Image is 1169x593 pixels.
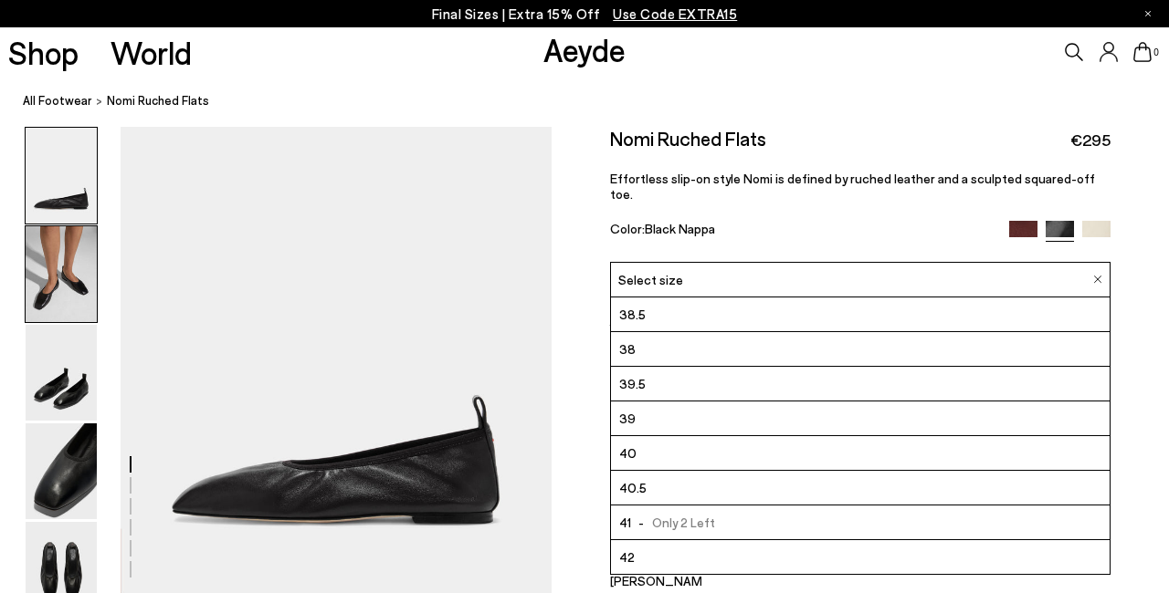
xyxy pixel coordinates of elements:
[619,338,636,360] span: 38
[619,546,635,568] span: 42
[619,372,646,395] span: 39.5
[8,36,79,68] a: Shop
[619,511,631,534] span: 41
[1133,42,1152,62] a: 0
[111,36,192,68] a: World
[23,91,92,110] a: All Footwear
[1152,47,1161,57] span: 0
[26,226,97,322] img: Nomi Ruched Flats - Image 2
[619,442,637,464] span: 40
[610,127,766,150] h2: Nomi Ruched Flats
[23,77,1169,127] nav: breadcrumb
[618,270,683,289] span: Select size
[610,221,994,242] div: Color:
[619,303,646,326] span: 38.5
[26,423,97,519] img: Nomi Ruched Flats - Image 4
[432,3,738,26] p: Final Sizes | Extra 15% Off
[645,221,715,236] span: Black Nappa
[107,91,209,110] span: Nomi Ruched Flats
[631,511,716,534] span: Only 2 Left
[26,325,97,421] img: Nomi Ruched Flats - Image 3
[631,515,653,530] span: -
[1070,129,1111,151] span: €295
[610,573,701,588] p: [PERSON_NAME]
[26,128,97,224] img: Nomi Ruched Flats - Image 1
[619,407,636,430] span: 39
[543,30,626,68] a: Aeyde
[619,476,647,499] span: 40.5
[613,5,737,22] span: Navigate to /collections/ss25-final-sizes
[610,171,1111,202] p: Effortless slip-on style Nomi is defined by ruched leather and a sculpted squared-off toe.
